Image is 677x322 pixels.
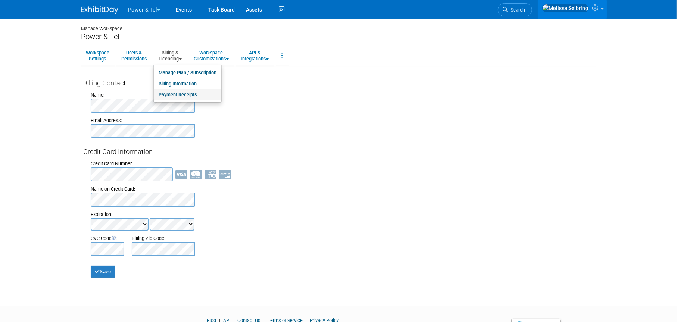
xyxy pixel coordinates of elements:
[508,7,525,13] span: Search
[154,89,221,100] a: Payment Receipts
[154,67,221,78] a: Manage Plan / Subscription
[91,186,594,193] div: Name on Credit Card:
[81,6,118,14] img: ExhibitDay
[91,235,124,242] div: CVC Code :
[154,47,187,65] a: Billing &Licensing
[132,235,195,242] div: Billing Zip Code:
[91,160,594,167] div: Credit Card Number:
[81,19,596,32] div: Manage Workspace
[81,32,596,41] div: Power & Tel
[83,78,594,88] div: Billing Contact
[498,3,532,16] a: Search
[542,4,589,12] img: Melissa Seibring
[116,47,152,65] a: Users &Permissions
[83,147,594,157] div: Credit Card Information
[81,47,114,65] a: WorkspaceSettings
[91,117,594,124] div: Email Address:
[154,78,221,90] a: Billing Information
[91,92,594,99] div: Name:
[236,47,274,65] a: API &Integrations
[189,47,234,65] a: WorkspaceCustomizations
[91,211,594,218] div: Expiration:
[91,266,115,278] button: Save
